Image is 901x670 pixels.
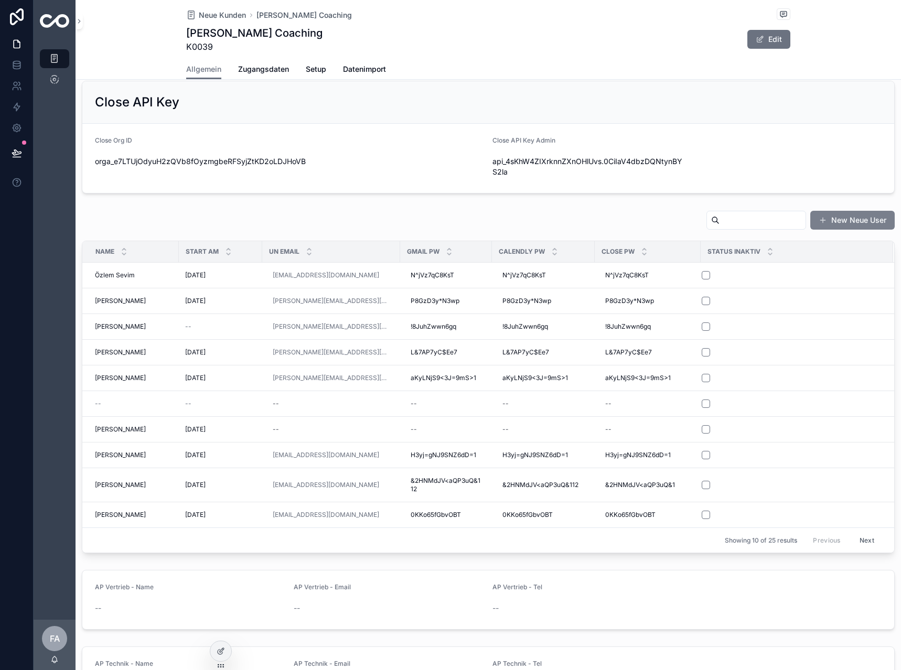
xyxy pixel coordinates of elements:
a: P8GzD3y*N3wp [601,293,694,309]
span: Close Org ID [95,136,132,144]
span: L&7AP7yC$Ee7 [605,348,652,356]
span: [DATE] [185,511,206,519]
a: P8GzD3y*N3wp [406,293,486,309]
span: Close Pw [602,247,635,256]
div: -- [502,399,509,408]
a: [PERSON_NAME] [95,297,173,305]
span: [PERSON_NAME] [95,451,146,459]
span: FA [50,632,60,645]
span: 0KKo65fGbvOBT [605,511,656,519]
div: -- [502,425,509,434]
div: -- [605,399,612,408]
span: L&7AP7yC$Ee7 [411,348,457,356]
a: [PERSON_NAME] Coaching [256,10,352,20]
span: 0KKo65fGbvOBT [502,511,553,519]
span: [DATE] [185,481,206,489]
span: UN Email [269,247,299,256]
span: [DATE] [185,451,206,459]
a: -- [406,395,486,412]
a: L&7AP7yC$Ee7 [406,344,486,361]
a: [EMAIL_ADDRESS][DOMAIN_NAME] [273,271,379,279]
a: [PERSON_NAME][EMAIL_ADDRESS][DOMAIN_NAME] [273,348,390,356]
a: [DATE] [185,425,256,434]
span: Zugangsdaten [238,64,289,74]
a: [DATE] [185,297,256,305]
div: -- [273,425,279,434]
span: Showing 10 of 25 results [725,536,797,545]
span: -- [185,322,191,331]
h2: Close API Key [95,94,179,111]
span: [PERSON_NAME] [95,297,146,305]
a: [EMAIL_ADDRESS][DOMAIN_NAME] [269,447,394,463]
a: [PERSON_NAME][EMAIL_ADDRESS][DOMAIN_NAME] [269,344,394,361]
a: [PERSON_NAME] [95,451,173,459]
a: [PERSON_NAME][EMAIL_ADDRESS][DOMAIN_NAME] [273,374,390,382]
a: Datenimport [343,60,386,81]
span: P8GzD3y*N3wp [411,297,459,305]
a: H3yj=gNJ9SNZ6dD=1 [406,447,486,463]
a: [PERSON_NAME] [95,348,173,356]
span: [PERSON_NAME] [95,425,146,434]
span: N^jVz7qC8KsT [605,271,649,279]
span: Allgemein [186,64,221,74]
a: &2HNMdJV<aQP3uQ&1 [601,477,694,493]
span: !8JuhZwwn6gq [411,322,456,331]
a: aKyLNjS9<3J=9mS>1 [498,370,588,386]
a: [PERSON_NAME][EMAIL_ADDRESS][DOMAIN_NAME] [273,322,390,331]
a: -- [406,421,486,438]
a: [PERSON_NAME][EMAIL_ADDRESS][DOMAIN_NAME] [273,297,390,305]
span: Gmail Pw [407,247,439,256]
a: N^jVz7qC8KsT [601,267,694,284]
span: Start am [186,247,219,256]
a: [EMAIL_ADDRESS][DOMAIN_NAME] [269,267,394,284]
span: [PERSON_NAME] [95,481,146,489]
span: Name [95,247,114,256]
a: -- [601,395,694,412]
span: H3yj=gNJ9SNZ6dD=1 [605,451,671,459]
a: 0KKo65fGbvOBT [406,506,486,523]
span: &2HNMdJV<aQP3uQ&112 [502,481,578,489]
a: !8JuhZwwn6gq [601,318,694,335]
span: AP Technik - Email [294,660,350,667]
span: Close API Key Admin [492,136,555,144]
a: N^jVz7qC8KsT [406,267,486,284]
span: H3yj=gNJ9SNZ6dD=1 [411,451,476,459]
div: scrollable content [34,42,76,103]
a: [PERSON_NAME][EMAIL_ADDRESS][DOMAIN_NAME] [269,293,394,309]
span: -- [492,603,499,613]
span: Calendly Pw [499,247,545,256]
span: -- [185,399,191,408]
span: P8GzD3y*N3wp [605,297,654,305]
span: N^jVz7qC8KsT [411,271,454,279]
a: -- [185,322,256,331]
a: [PERSON_NAME] [95,425,173,434]
a: [PERSON_NAME][EMAIL_ADDRESS][DOMAIN_NAME] [269,318,394,335]
a: [PERSON_NAME] [95,374,173,382]
a: H3yj=gNJ9SNZ6dD=1 [498,447,588,463]
a: [EMAIL_ADDRESS][DOMAIN_NAME] [269,506,394,523]
a: Özlem Sevim [95,271,173,279]
a: -- [498,395,588,412]
span: &2HNMdJV<aQP3uQ&1 [605,481,675,489]
a: [PERSON_NAME] [95,511,173,519]
a: Zugangsdaten [238,60,289,81]
span: !8JuhZwwn6gq [605,322,651,331]
span: N^jVz7qC8KsT [502,271,546,279]
span: -- [294,603,300,613]
a: 0KKo65fGbvOBT [601,506,694,523]
a: aKyLNjS9<3J=9mS>1 [601,370,694,386]
a: Neue Kunden [186,10,246,20]
a: !8JuhZwwn6gq [406,318,486,335]
span: K0039 [186,40,323,53]
a: [PERSON_NAME] [95,481,173,489]
button: New Neue User [810,211,895,230]
a: Setup [306,60,326,81]
a: -- [185,399,256,408]
img: App logo [40,14,69,28]
div: -- [605,425,612,434]
a: -- [498,421,588,438]
a: H3yj=gNJ9SNZ6dD=1 [601,447,694,463]
h1: [PERSON_NAME] Coaching [186,26,323,40]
